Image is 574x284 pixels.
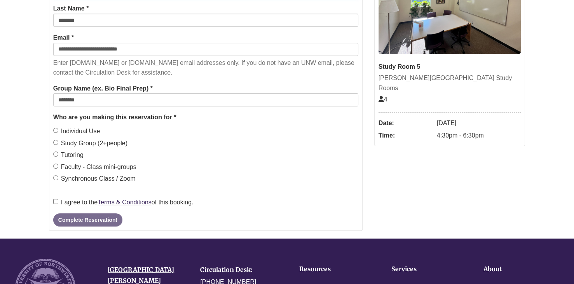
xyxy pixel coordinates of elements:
h4: Circulation Desk: [200,267,281,274]
label: Synchronous Class / Zoom [53,174,136,184]
input: Synchronous Class / Zoom [53,175,58,180]
input: Individual Use [53,128,58,133]
legend: Who are you making this reservation for * [53,112,358,122]
p: Enter [DOMAIN_NAME] or [DOMAIN_NAME] email addresses only. If you do not have an UNW email, pleas... [53,58,358,78]
label: Individual Use [53,126,100,136]
h4: Services [391,266,459,273]
label: Group Name (ex. Bio Final Prep) * [53,84,153,94]
dd: [DATE] [437,117,521,129]
input: Study Group (2+people) [53,140,58,145]
div: [PERSON_NAME][GEOGRAPHIC_DATA] Study Rooms [379,73,521,93]
div: Study Room 5 [379,62,521,72]
label: Faculty - Class mini-groups [53,162,136,172]
label: I agree to the of this booking. [53,197,194,207]
label: Last Name * [53,3,89,14]
label: Study Group (2+people) [53,138,127,148]
a: [GEOGRAPHIC_DATA] [108,266,174,274]
label: Tutoring [53,150,84,160]
input: I agree to theTerms & Conditionsof this booking. [53,199,58,204]
h4: About [483,266,551,273]
dt: Date: [379,117,433,129]
input: Tutoring [53,152,58,157]
dt: Time: [379,129,433,142]
button: Complete Reservation! [53,213,122,227]
label: Email * [53,33,74,43]
dd: 4:30pm - 6:30pm [437,129,521,142]
h4: Resources [299,266,367,273]
input: Faculty - Class mini-groups [53,164,58,169]
a: Terms & Conditions [98,199,152,206]
span: The capacity of this space [379,96,387,103]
